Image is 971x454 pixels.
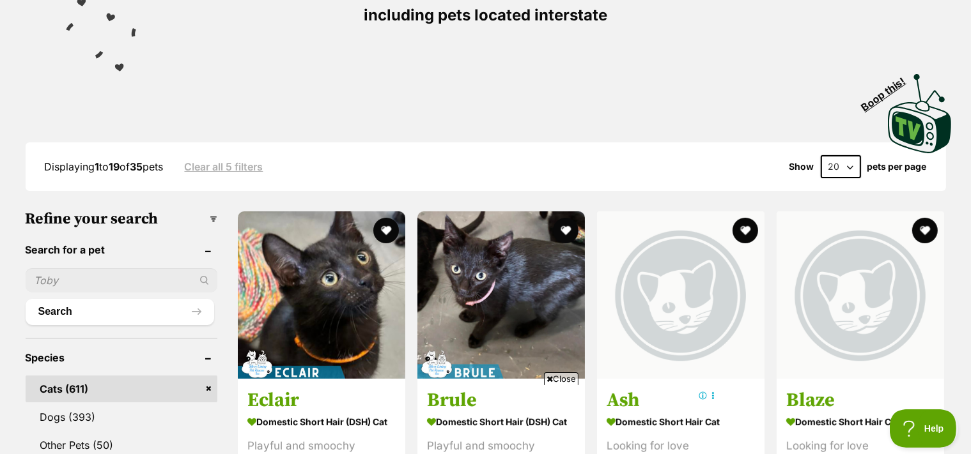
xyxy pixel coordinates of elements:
[786,412,935,431] strong: Domestic Short Hair Cat
[247,388,396,412] h3: Eclair
[253,390,719,448] iframe: Advertisement
[733,218,758,243] button: favourite
[95,160,100,173] strong: 1
[417,211,585,379] img: Brule - Domestic Short Hair (DSH) Cat
[26,352,217,363] header: Species
[238,211,405,379] img: Eclair - Domestic Short Hair (DSH) Cat
[888,63,952,156] a: Boop this!
[786,388,935,412] h3: Blaze
[789,162,814,172] span: Show
[26,268,217,292] input: Toby
[544,372,579,385] span: Close
[247,412,396,431] strong: Domestic Short Hair (DSH) Cat
[45,160,164,173] span: Displaying to of pets
[859,67,918,113] span: Boop this!
[553,218,579,243] button: favourite
[888,74,952,153] img: PetRescue TV logo
[109,160,120,173] strong: 19
[26,210,217,228] h3: Refine your search
[913,218,938,243] button: favourite
[867,162,927,172] label: pets per page
[373,218,399,243] button: favourite
[26,404,217,430] a: Dogs (393)
[890,409,958,448] iframe: Help Scout Beacon - Open
[364,6,607,24] span: including pets located interstate
[26,299,214,324] button: Search
[185,161,263,172] a: Clear all 5 filters
[130,160,143,173] strong: 35
[26,244,217,255] header: Search for a pet
[26,375,217,402] a: Cats (611)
